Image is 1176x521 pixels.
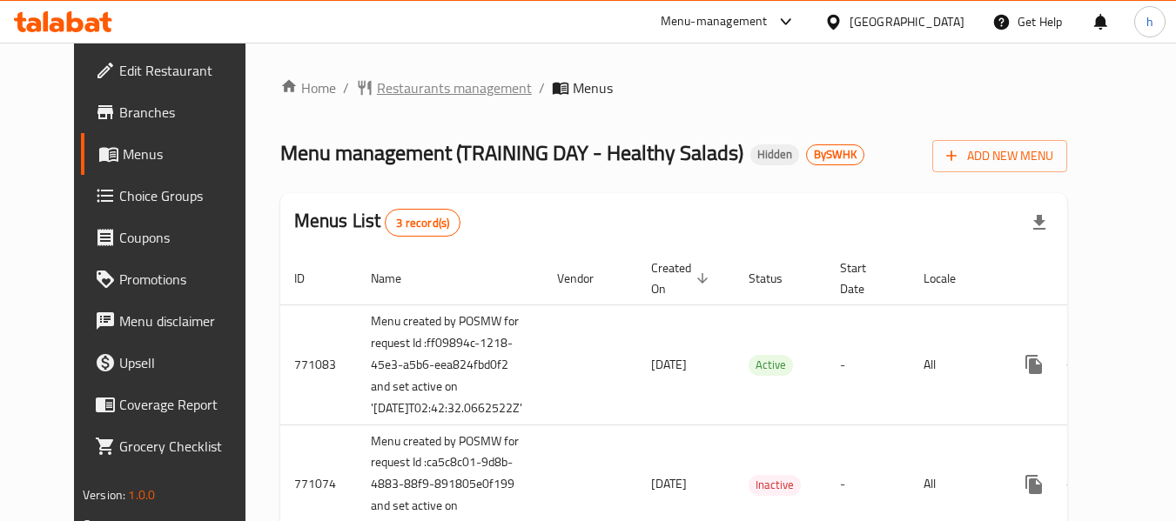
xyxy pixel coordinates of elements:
a: Restaurants management [356,77,532,98]
span: Menu disclaimer [119,311,257,331]
li: / [343,77,349,98]
span: BySWHK [807,147,864,162]
span: Created On [651,257,714,299]
nav: breadcrumb [280,77,1067,98]
span: Edit Restaurant [119,60,257,81]
span: h [1146,12,1153,31]
span: Name [371,268,424,289]
span: Add New Menu [946,145,1053,167]
td: - [826,304,910,424]
a: Choice Groups [81,175,271,217]
span: Locale [924,268,978,289]
span: Start Date [840,257,889,299]
a: Grocery Checklist [81,425,271,467]
span: Coupons [119,227,257,248]
div: Export file [1018,202,1060,244]
td: All [910,304,999,424]
span: Promotions [119,269,257,290]
span: Menu management ( TRAINING DAY - Healthy Salads ) [280,133,743,172]
div: Hidden [750,144,799,165]
div: [GEOGRAPHIC_DATA] [850,12,964,31]
button: Change Status [1055,344,1097,385]
span: Inactive [749,475,801,495]
span: Restaurants management [377,77,532,98]
span: Vendor [557,268,616,289]
a: Branches [81,91,271,133]
span: 1.0.0 [128,484,155,506]
td: Menu created by POSMW for request Id :ff09894c-1218-45e3-a5b6-eea824fbd0f2 and set active on '[DA... [357,304,543,424]
span: Coverage Report [119,394,257,415]
a: Promotions [81,258,271,300]
span: [DATE] [651,353,687,376]
div: Menu-management [661,11,768,32]
a: Home [280,77,336,98]
span: Menus [573,77,613,98]
span: Choice Groups [119,185,257,206]
a: Coupons [81,217,271,258]
span: Version: [83,484,125,506]
span: Menus [123,144,257,164]
span: Grocery Checklist [119,436,257,457]
span: Branches [119,102,257,123]
a: Coverage Report [81,384,271,425]
button: Change Status [1055,464,1097,505]
span: Status [749,268,805,289]
button: more [1013,464,1055,505]
a: Menus [81,133,271,175]
span: ID [294,268,327,289]
div: Inactive [749,475,801,496]
a: Upsell [81,342,271,384]
span: 3 record(s) [386,215,460,231]
h2: Menus List [294,208,460,237]
span: Active [749,355,793,375]
div: Total records count [385,209,460,237]
span: Upsell [119,352,257,373]
td: 771083 [280,304,357,424]
a: Menu disclaimer [81,300,271,342]
button: more [1013,344,1055,385]
a: Edit Restaurant [81,50,271,91]
span: [DATE] [651,472,687,495]
li: / [539,77,545,98]
div: Active [749,355,793,376]
span: Hidden [750,147,799,162]
button: Add New Menu [932,140,1067,172]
